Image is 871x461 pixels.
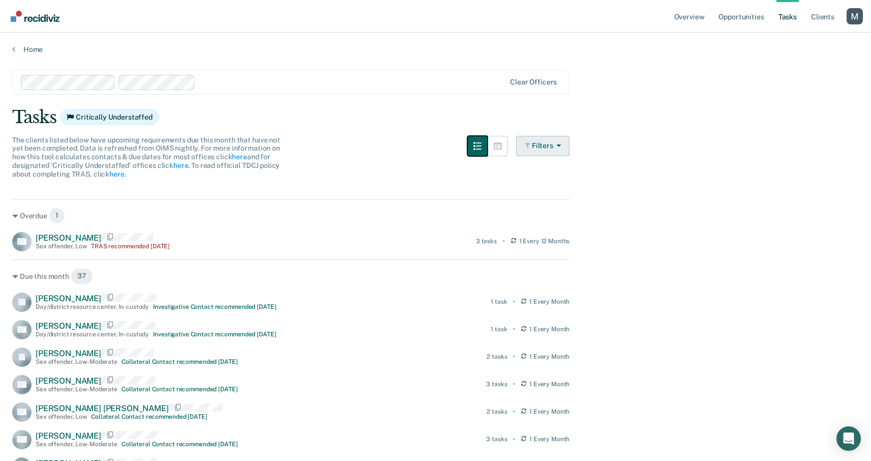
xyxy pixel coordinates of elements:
[71,268,93,284] span: 37
[529,353,569,360] span: 1 Every Month
[36,413,87,420] div: Sex offender , Low
[529,298,569,305] span: 1 Every Month
[503,238,505,245] div: •
[486,436,507,443] div: 3 tasks
[36,303,149,310] div: Day/district resource center , In-custody
[513,408,515,415] div: •
[12,107,859,128] div: Tasks
[109,170,124,178] a: here
[513,326,515,333] div: •
[510,78,557,87] div: Clear officers
[487,408,507,415] div: 2 tasks
[36,233,101,243] span: [PERSON_NAME]
[173,161,188,169] a: here
[529,436,569,443] span: 1 Every Month
[36,243,87,250] div: Sex offender , Low
[519,238,570,245] span: 1 Every 12 Months
[836,426,861,451] div: Open Intercom Messenger
[491,326,507,333] div: 1 task
[36,431,101,441] span: [PERSON_NAME]
[513,381,515,388] div: •
[12,45,859,54] a: Home
[513,353,515,360] div: •
[529,326,569,333] span: 1 Every Month
[487,353,507,360] div: 2 tasks
[476,238,497,245] div: 3 tasks
[529,381,569,388] span: 1 Every Month
[122,386,238,393] div: Collateral Contact recommended [DATE]
[516,136,570,156] button: Filters
[60,109,159,125] span: Critically Understaffed
[11,11,59,22] img: Recidiviz
[12,208,569,224] div: Overdue 1
[153,303,276,310] div: Investigative Contact recommended [DATE]
[36,441,117,448] div: Sex offender , Low-Moderate
[91,413,207,420] div: Collateral Contact recommended [DATE]
[513,436,515,443] div: •
[36,294,101,303] span: [PERSON_NAME]
[529,408,569,415] span: 1 Every Month
[49,208,65,224] span: 1
[847,8,863,24] button: Profile dropdown button
[122,441,238,448] div: Collateral Contact recommended [DATE]
[36,376,101,386] span: [PERSON_NAME]
[513,298,515,305] div: •
[36,331,149,338] div: Day/district resource center , In-custody
[122,358,238,365] div: Collateral Contact recommended [DATE]
[153,331,276,338] div: Investigative Contact recommended [DATE]
[232,153,247,161] a: here
[486,381,507,388] div: 3 tasks
[91,243,170,250] div: TRAS recommended [DATE]
[36,321,101,331] span: [PERSON_NAME]
[12,268,569,284] div: Due this month 37
[36,386,117,393] div: Sex offender , Low-Moderate
[36,349,101,358] span: [PERSON_NAME]
[36,404,169,413] span: [PERSON_NAME] [PERSON_NAME]
[36,358,117,365] div: Sex offender , Low-Moderate
[491,298,507,305] div: 1 task
[12,136,280,178] span: The clients listed below have upcoming requirements due this month that have not yet been complet...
